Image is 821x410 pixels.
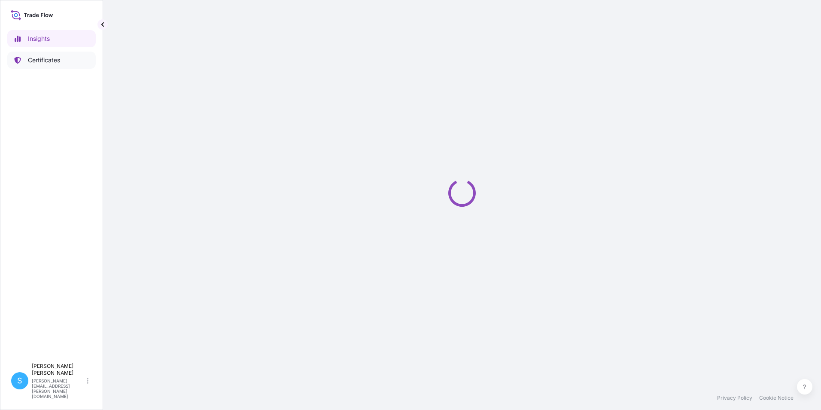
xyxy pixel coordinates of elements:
[759,395,794,401] a: Cookie Notice
[32,363,85,376] p: [PERSON_NAME] [PERSON_NAME]
[32,378,85,399] p: [PERSON_NAME][EMAIL_ADDRESS][PERSON_NAME][DOMAIN_NAME]
[717,395,752,401] a: Privacy Policy
[7,30,96,47] a: Insights
[17,376,22,385] span: S
[28,34,50,43] p: Insights
[7,52,96,69] a: Certificates
[28,56,60,64] p: Certificates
